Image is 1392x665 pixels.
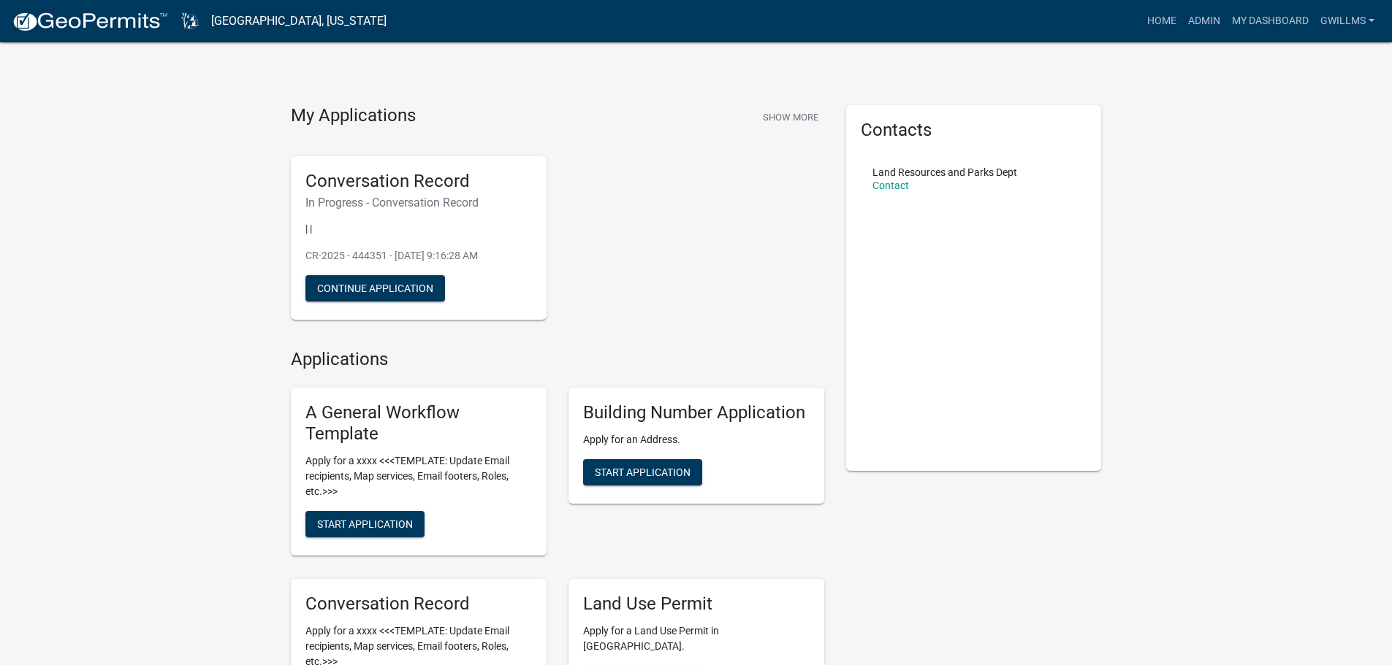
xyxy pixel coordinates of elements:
a: [GEOGRAPHIC_DATA], [US_STATE] [211,9,387,34]
p: Apply for a xxxx <<<TEMPLATE: Update Email recipients, Map services, Email footers, Roles, etc.>>> [305,453,532,499]
h5: Conversation Record [305,171,532,192]
img: Dodge County, Wisconsin [180,11,199,31]
a: Home [1141,7,1182,35]
button: Start Application [583,459,702,485]
h4: Applications [291,349,824,370]
p: Land Resources and Parks Dept [872,167,1017,177]
h5: Building Number Application [583,402,810,423]
a: gwillms [1315,7,1380,35]
span: Start Application [595,466,691,478]
h5: Contacts [861,120,1087,141]
h5: Land Use Permit [583,593,810,615]
button: Start Application [305,511,425,537]
button: Show More [757,105,824,129]
p: Apply for an Address. [583,432,810,447]
p: CR-2025 - 444351 - [DATE] 9:16:28 AM [305,248,532,264]
h4: My Applications [291,105,416,127]
a: Admin [1182,7,1226,35]
button: Continue Application [305,275,445,301]
h5: Conversation Record [305,593,532,615]
a: My Dashboard [1226,7,1315,35]
a: Contact [872,180,909,191]
p: Apply for a Land Use Permit in [GEOGRAPHIC_DATA]. [583,623,810,654]
h5: A General Workflow Template [305,402,532,445]
h6: In Progress - Conversation Record [305,196,532,210]
p: | | [305,221,532,237]
span: Start Application [317,518,413,529]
